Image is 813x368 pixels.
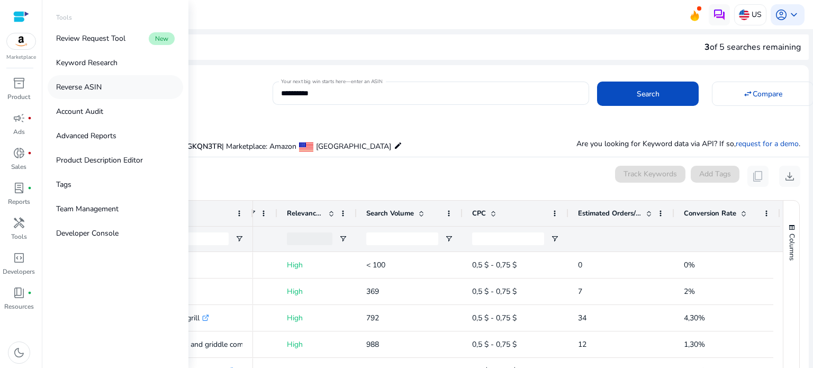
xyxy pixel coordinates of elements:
span: keyboard_arrow_down [788,8,800,21]
mat-label: Your next big win starts here—enter an ASIN [281,78,382,85]
span: 0,5 $ - 0,75 $ [472,339,517,349]
p: Tools [11,232,27,241]
span: Conversion Rate [684,209,736,218]
span: fiber_manual_record [28,186,32,190]
input: Search Volume Filter Input [366,232,438,245]
p: Review Request Tool [56,33,125,44]
span: book_4 [13,286,25,299]
div: of 5 searches remaining [704,41,801,53]
span: lab_profile [13,182,25,194]
span: 0 [578,260,582,270]
p: High [287,281,347,302]
input: CPC Filter Input [472,232,544,245]
span: 0% [684,260,695,270]
span: handyman [13,217,25,229]
img: amazon.svg [7,33,35,49]
span: 0,5 $ - 0,75 $ [472,260,517,270]
p: Reports [8,197,30,207]
span: fiber_manual_record [28,291,32,295]
span: account_circle [775,8,788,21]
mat-icon: swap_horiz [743,89,753,98]
p: Tags [56,179,71,190]
p: Advanced Reports [56,130,116,141]
p: Tools [56,13,72,22]
p: Ads [13,127,25,137]
p: US [752,5,762,24]
span: Search Volume [366,209,414,218]
span: 4,30% [684,313,705,323]
p: Developer Console [56,228,119,239]
p: Marketplace [6,53,36,61]
span: code_blocks [13,252,25,264]
p: Are you looking for Keyword data via API? If so, . [576,138,800,149]
span: 792 [366,313,379,323]
button: Open Filter Menu [550,235,559,243]
p: High [287,307,347,329]
p: High [287,254,347,276]
span: 369 [366,286,379,297]
p: Account Audit [56,106,103,117]
span: 0,5 $ - 0,75 $ [472,286,517,297]
span: 0,5 $ - 0,75 $ [472,313,517,323]
span: Columns [787,234,797,261]
span: dark_mode [13,346,25,359]
span: 2% [684,286,695,297]
p: Resources [4,302,34,311]
span: inventory_2 [13,77,25,89]
p: Sales [11,162,26,172]
button: Open Filter Menu [339,235,347,243]
span: Relevance Score [287,209,324,218]
button: Open Filter Menu [235,235,243,243]
p: Product [7,92,30,102]
p: Keyword Research [56,57,118,68]
span: 1,30% [684,339,705,349]
span: < 100 [366,260,385,270]
span: 34 [578,313,586,323]
img: us.svg [739,10,749,20]
button: Search [597,82,699,106]
span: campaign [13,112,25,124]
p: High [287,334,347,355]
p: Reverse ASIN [56,82,102,93]
span: Compare [753,88,782,100]
span: 7 [578,286,582,297]
span: 3 [704,41,710,53]
a: request for a demo [736,139,799,149]
span: 12 [578,339,586,349]
span: | Marketplace: Amazon [222,141,296,151]
span: 988 [366,339,379,349]
p: Product Description Editor [56,155,143,166]
span: fiber_manual_record [28,151,32,155]
span: Estimated Orders/Month [578,209,642,218]
span: [GEOGRAPHIC_DATA] [316,141,391,151]
span: download [783,170,796,183]
mat-icon: edit [394,139,402,152]
p: Team Management [56,203,119,214]
span: CPC [472,209,486,218]
p: Developers [3,267,35,276]
button: Open Filter Menu [445,235,453,243]
button: download [779,166,800,187]
span: fiber_manual_record [28,116,32,120]
span: donut_small [13,147,25,159]
span: B0FGKQN3TR [173,141,222,151]
span: New [149,32,175,45]
span: Search [637,88,660,100]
